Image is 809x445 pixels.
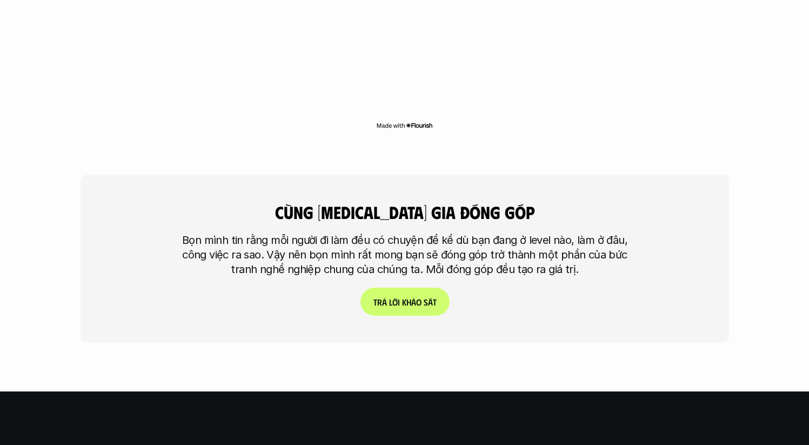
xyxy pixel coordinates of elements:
span: h [406,297,411,307]
span: T [373,297,377,307]
p: Bọn mình tin rằng mỗi người đi làm đều có chuyện để kể dù bạn đang ở level nào, làm ở đâu, công v... [175,233,634,277]
span: l [389,297,392,307]
h4: cùng [MEDICAL_DATA] gia đóng góp [229,202,580,222]
span: k [402,297,406,307]
span: s [423,297,427,307]
span: t [432,297,436,307]
span: á [427,297,432,307]
a: Trảlờikhảosát [360,288,449,316]
span: o [416,297,421,307]
span: ả [411,297,416,307]
img: Made with Flourish [376,121,433,130]
span: i [397,297,399,307]
span: ờ [392,297,397,307]
span: r [377,297,382,307]
span: ả [382,297,386,307]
